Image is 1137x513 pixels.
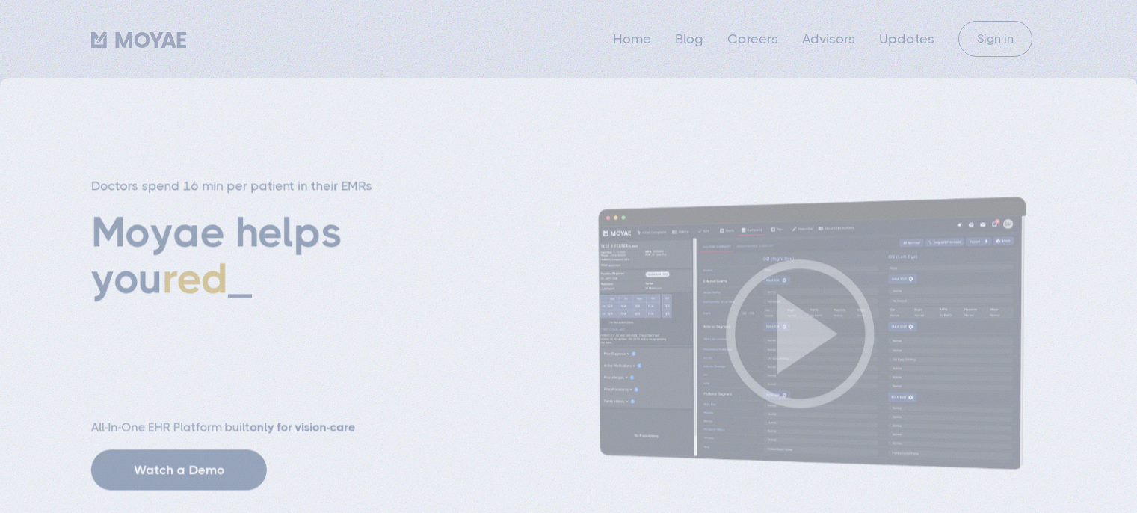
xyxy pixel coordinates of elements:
[161,254,227,303] span: red
[958,21,1032,57] a: Sign in
[250,420,355,434] strong: only for vision-care
[91,28,187,50] a: home
[90,449,266,491] a: Watch a Demo
[91,32,187,48] img: Moyae Logo
[802,31,855,46] a: Advisors
[613,31,651,46] a: Home
[675,31,703,46] a: Blog
[879,31,934,46] a: Updates
[90,209,464,391] h1: Moyae helps you
[90,177,464,194] h3: Doctors spend 16 min per patient in their EMRs
[555,195,1047,472] img: Patient history screenshot
[228,254,252,303] span: _
[90,420,464,435] h2: All-In-One EHR Platform built
[727,31,778,46] a: Careers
